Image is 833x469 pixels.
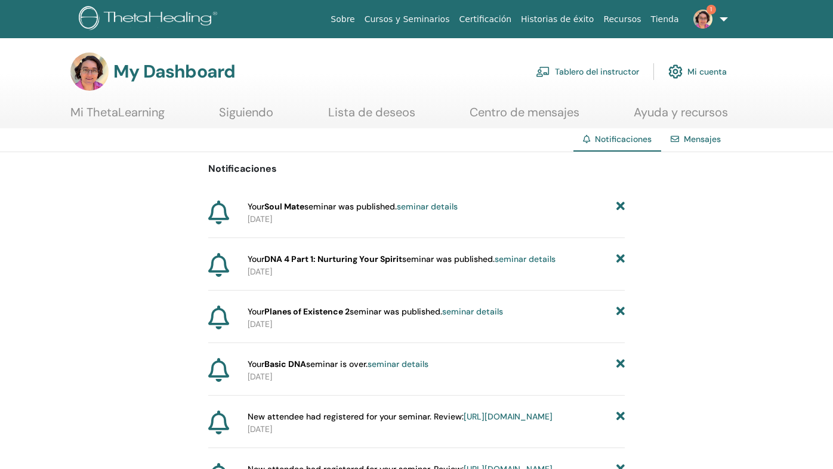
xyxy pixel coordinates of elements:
[248,306,503,318] span: Your seminar was published.
[248,266,625,278] p: [DATE]
[264,201,304,212] strong: Soul Mate
[536,66,550,77] img: chalkboard-teacher.svg
[219,105,273,128] a: Siguiendo
[442,306,503,317] a: seminar details
[113,61,235,82] h3: My Dashboard
[464,411,553,422] a: [URL][DOMAIN_NAME]
[598,8,646,30] a: Recursos
[208,162,625,176] p: Notificaciones
[595,134,652,144] span: Notificaciones
[248,423,625,436] p: [DATE]
[634,105,728,128] a: Ayuda y recursos
[326,8,359,30] a: Sobre
[470,105,579,128] a: Centro de mensajes
[397,201,458,212] a: seminar details
[495,254,556,264] a: seminar details
[248,253,556,266] span: Your seminar was published.
[516,8,598,30] a: Historias de éxito
[328,105,415,128] a: Lista de deseos
[536,58,639,85] a: Tablero del instructor
[248,358,428,371] span: Your seminar is over.
[706,5,716,14] span: 1
[79,6,221,33] img: logo.png
[368,359,428,369] a: seminar details
[248,213,625,226] p: [DATE]
[70,53,109,91] img: default.jpg
[693,10,712,29] img: default.jpg
[248,371,625,383] p: [DATE]
[264,254,402,264] strong: DNA 4 Part 1: Nurturing Your Spirit
[248,318,625,331] p: [DATE]
[454,8,516,30] a: Certificación
[646,8,684,30] a: Tienda
[248,411,553,423] span: New attendee had registered for your seminar. Review:
[668,58,727,85] a: Mi cuenta
[264,306,350,317] strong: Planes of Existence 2
[668,61,683,82] img: cog.svg
[684,134,721,144] a: Mensajes
[360,8,455,30] a: Cursos y Seminarios
[248,200,458,213] span: Your seminar was published.
[70,105,165,128] a: Mi ThetaLearning
[264,359,306,369] strong: Basic DNA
